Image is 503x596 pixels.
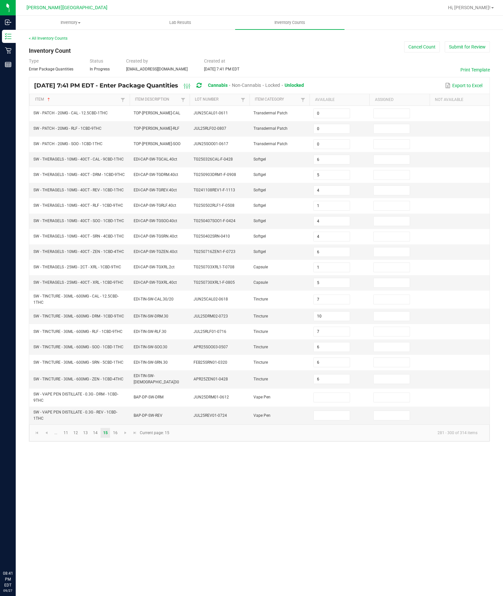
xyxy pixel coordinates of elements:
[29,58,39,64] span: Type
[134,142,180,146] span: TOP-[PERSON_NAME]-SOO
[369,94,429,106] th: Assigned
[194,377,228,381] span: APR25ZEN01-0428
[194,157,233,162] span: TG250326CAL-F-0428
[5,19,11,26] inline-svg: Inbound
[134,395,163,399] span: BAP-DP-SW-DRM
[173,427,483,438] kendo-pager-info: 281 - 300 of 314 items
[29,47,71,54] span: Inventory Count
[253,203,266,208] span: Softgel
[253,172,266,177] span: Softgel
[134,329,166,334] span: EDI-TIN-SW-RLF.30
[253,249,266,254] span: Softgel
[125,16,235,29] a: Lab Results
[194,360,227,365] span: FEB25SRN01-0320
[253,234,266,239] span: Softgel
[7,544,26,563] iframe: Resource center
[134,314,168,318] span: EDI-TIN-SW-DRM.30
[33,188,124,192] span: SW - THERAGELS - 10MG - 40CT - REV - 1CBD-1THC
[134,157,177,162] span: EDI-CAP-SW-TGCAL.40ct
[194,413,227,418] span: JUL25REV01-0724
[130,428,140,438] a: Go to the last page
[194,249,235,254] span: TG250716ZEN1-F-0723
[3,570,13,588] p: 08:41 PM EDT
[285,83,304,88] span: Unlocked
[253,314,268,318] span: Tincture
[33,392,118,403] span: SW - VAPE PEN DISTILLATE - 0.3G - DRM - 1CBD-9THC
[110,428,120,438] a: Page 16
[5,33,11,40] inline-svg: Inventory
[33,219,124,223] span: SW - THERAGELS - 10MG - 40CT - SOO - 1CBD-1THC
[253,142,288,146] span: Transdermal Patch
[253,188,266,192] span: Softgel
[34,430,40,435] span: Go to the first page
[33,345,123,349] span: SW - TINCTURE - 30ML - 600MG - SOO - 1CBD-1THC
[194,188,235,192] span: TG241108REV1-F-1113
[194,297,228,301] span: JUN25CAL02-0618
[134,345,167,349] span: EDI-TIN-SW-SOO.30
[35,97,119,102] a: ItemSortable
[5,47,11,54] inline-svg: Retail
[194,172,236,177] span: TG250903DRM1-F-0908
[29,36,67,41] a: < All Inventory Counts
[126,67,188,71] span: [EMAIL_ADDRESS][DOMAIN_NAME]
[253,377,268,381] span: Tincture
[101,428,110,438] a: Page 15
[33,294,119,305] span: SW - TINCTURE - 30ML - 600MG - CAL - 12.5CBD-1THC
[253,329,268,334] span: Tincture
[195,97,239,102] a: Lot NumberSortable
[179,96,187,104] a: Filter
[81,428,90,438] a: Page 13
[253,265,268,269] span: Capsule
[33,249,124,254] span: SW - THERAGELS - 10MG - 40CT - ZEN - 1CBD-4THC
[27,5,107,10] span: [PERSON_NAME][GEOGRAPHIC_DATA]
[16,20,125,26] span: Inventory
[299,96,307,104] a: Filter
[71,428,81,438] a: Page 12
[119,96,127,104] a: Filter
[235,16,345,29] a: Inventory Counts
[460,67,490,73] button: Print Template
[33,280,123,285] span: SW - THERAGELS - 25MG - 40CT - XRL - 1CBD-9THC
[194,219,235,223] span: TG250407SOO1-F-0424
[194,142,228,146] span: JUN25SOO01-0617
[134,126,179,131] span: TOP-[PERSON_NAME]-RLF
[430,94,490,106] th: Not Available
[29,424,490,441] kendo-pager: Current page: 15
[208,83,228,88] span: Cannabis
[194,280,235,285] span: TG250730XRL1-F-0805
[253,413,270,418] span: Vape Pen
[33,126,102,131] span: SW - PATCH - 20MG - RLF - 1CBD-9THC
[194,345,228,349] span: APR25SOO03-0507
[194,203,234,208] span: TG250502RLF1-F-0508
[33,377,123,381] span: SW - TINCTURE - 30ML - 600MG - ZEN - 1CBD-4THC
[46,97,51,102] span: Sortable
[134,219,177,223] span: EDI-CAP-SW-TGSOO.40ct
[3,588,13,593] p: 09/27
[135,97,179,102] a: Item DescriptionSortable
[44,430,49,435] span: Go to the previous page
[90,67,110,71] span: In Progress
[51,428,61,438] a: Page 10
[160,20,200,26] span: Lab Results
[16,16,125,29] a: Inventory
[204,67,239,71] span: [DATE] 7:41 PM EDT
[239,96,247,104] a: Filter
[33,360,123,365] span: SW - TINCTURE - 30ML - 600MG - SRN - 5CBD-1THC
[123,430,128,435] span: Go to the next page
[33,203,123,208] span: SW - THERAGELS - 10MG - 40CT - RLF - 1CBD-9THC
[253,297,268,301] span: Tincture
[134,374,179,384] span: EDI-TIN-SW-[DEMOGRAPHIC_DATA]30
[194,314,228,318] span: JUL25DRM02-0723
[134,413,162,418] span: BAP-DP-SW-REV
[253,126,288,131] span: Transdermal Patch
[448,5,491,10] span: Hi, [PERSON_NAME]!
[33,172,125,177] span: SW - THERAGELS - 10MG - 40CT - DRM - 1CBD-9THC
[42,428,51,438] a: Go to the previous page
[253,345,268,349] span: Tincture
[266,20,314,26] span: Inventory Counts
[33,111,108,115] span: SW - PATCH - 20MG - CAL - 12.5CBD-1THC
[126,58,148,64] span: Created by
[309,94,369,106] th: Available
[33,329,122,334] span: SW - TINCTURE - 30ML - 600MG - RLF - 1CBD-9THC
[33,142,102,146] span: SW - PATCH - 20MG - SOO - 1CBD-1THC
